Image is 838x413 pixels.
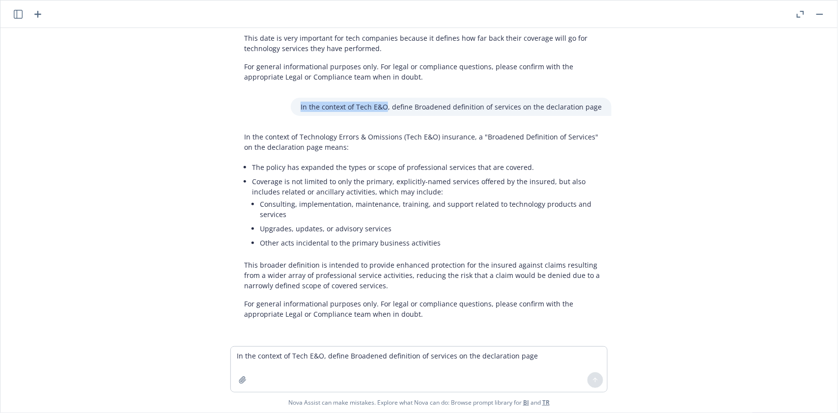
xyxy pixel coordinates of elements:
p: This broader definition is intended to provide enhanced protection for the insured against claims... [244,260,602,291]
p: For general informational purposes only. For legal or compliance questions, please confirm with t... [244,61,602,82]
a: TR [542,398,550,407]
a: BI [523,398,529,407]
p: For general informational purposes only. For legal or compliance questions, please confirm with t... [244,299,602,319]
p: In the context of Tech E&O, define Broadened definition of services on the declaration page [301,102,602,112]
li: Upgrades, updates, or advisory services [260,221,602,236]
p: This date is very important for tech companies because it defines how far back their coverage wil... [244,33,602,54]
p: In the context of Technology Errors & Omissions (Tech E&O) insurance, a "Broadened Definition of ... [244,132,602,152]
li: Consulting, implementation, maintenance, training, and support related to technology products and... [260,197,602,221]
li: Coverage is not limited to only the primary, explicitly-named services offered by the insured, bu... [252,174,602,252]
span: Nova Assist can make mistakes. Explore what Nova can do: Browse prompt library for and [288,392,550,413]
li: Other acts incidental to the primary business activities [260,236,602,250]
li: The policy has expanded the types or scope of professional services that are covered. [252,160,602,174]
